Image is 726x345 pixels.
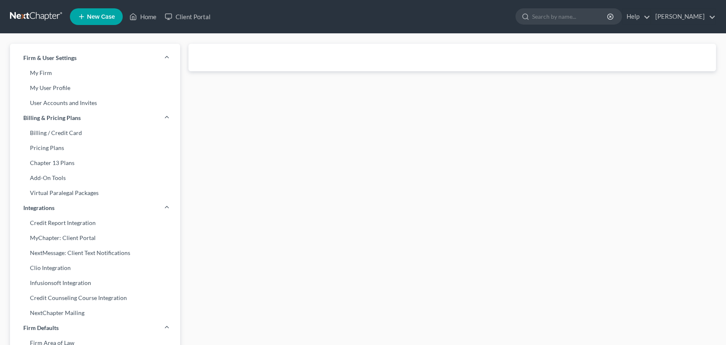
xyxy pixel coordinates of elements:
[10,125,180,140] a: Billing / Credit Card
[10,230,180,245] a: MyChapter: Client Portal
[10,200,180,215] a: Integrations
[10,215,180,230] a: Credit Report Integration
[23,204,55,212] span: Integrations
[87,14,115,20] span: New Case
[161,9,215,24] a: Client Portal
[10,50,180,65] a: Firm & User Settings
[10,305,180,320] a: NextChapter Mailing
[10,320,180,335] a: Firm Defaults
[125,9,161,24] a: Home
[23,54,77,62] span: Firm & User Settings
[10,95,180,110] a: User Accounts and Invites
[10,155,180,170] a: Chapter 13 Plans
[10,290,180,305] a: Credit Counseling Course Integration
[10,170,180,185] a: Add-On Tools
[23,114,81,122] span: Billing & Pricing Plans
[651,9,716,24] a: [PERSON_NAME]
[10,140,180,155] a: Pricing Plans
[10,245,180,260] a: NextMessage: Client Text Notifications
[10,260,180,275] a: Clio Integration
[10,110,180,125] a: Billing & Pricing Plans
[23,324,59,332] span: Firm Defaults
[10,275,180,290] a: Infusionsoft Integration
[10,80,180,95] a: My User Profile
[622,9,650,24] a: Help
[10,65,180,80] a: My Firm
[10,185,180,200] a: Virtual Paralegal Packages
[532,9,608,24] input: Search by name...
